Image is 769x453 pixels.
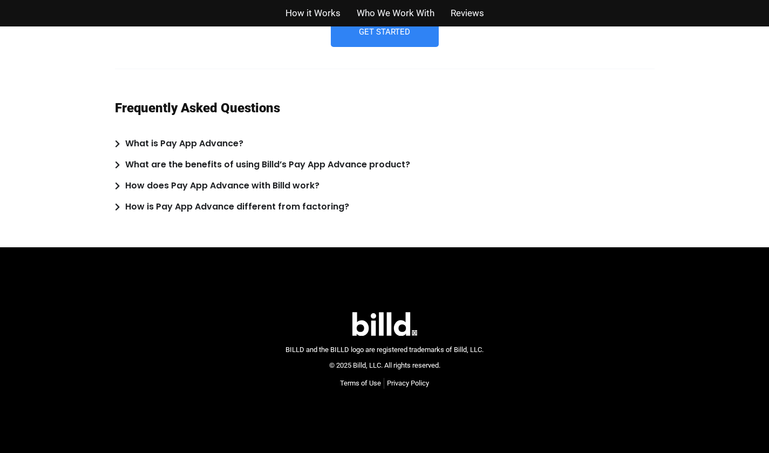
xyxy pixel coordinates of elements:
[115,136,655,215] div: Accordion. Open links with Enter or Space, close with Escape, and navigate with Arrow Keys
[115,102,280,114] h3: Frequently Asked Questions
[125,157,410,173] div: What are the benefits of using Billd’s Pay App Advance product?
[285,5,341,21] a: How it Works
[340,378,381,389] a: Terms of Use
[115,136,655,152] summary: What is Pay App Advance?
[125,199,349,215] div: How is Pay App Advance different from factoring?
[359,28,410,36] span: Get Started
[387,378,429,389] a: Privacy Policy
[451,5,484,21] a: Reviews
[331,17,439,47] a: Get Started
[115,199,655,215] summary: How is Pay App Advance different from factoring?
[340,378,429,389] nav: Menu
[115,157,655,173] summary: What are the benefits of using Billd’s Pay App Advance product?
[357,5,434,21] a: Who We Work With
[125,136,243,152] div: What is Pay App Advance?
[115,178,655,194] summary: How does Pay App Advance with Billd work?
[125,178,319,194] div: How does Pay App Advance with Billd work?
[285,346,484,369] span: BILLD and the BILLD logo are registered trademarks of Billd, LLC. © 2025 Billd, LLC. All rights r...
